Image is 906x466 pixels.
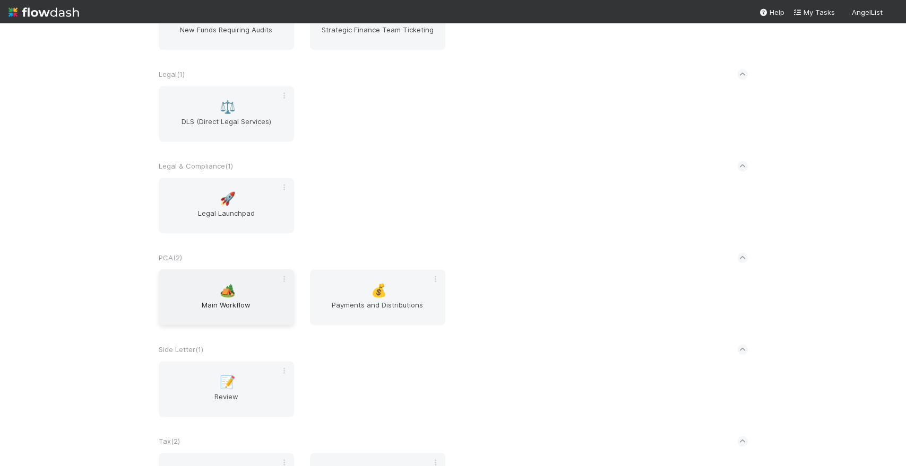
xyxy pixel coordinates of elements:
[371,284,387,297] span: 💰
[159,70,185,78] span: Legal ( 1 )
[159,162,233,170] span: Legal & Compliance ( 1 )
[793,8,835,16] span: My Tasks
[8,3,79,21] img: logo-inverted-e16ddd16eac7371096b0.svg
[159,178,294,233] a: 🚀Legal Launchpad
[314,24,441,46] span: Strategic Finance Team Ticketing
[310,269,445,325] a: 💰Payments and Distributions
[220,284,236,297] span: 🏕️
[159,361,294,417] a: 📝Review
[220,100,236,114] span: ⚖️
[887,7,898,18] img: avatar_c7c7de23-09de-42ad-8e02-7981c37ee075.png
[852,8,883,16] span: AngelList
[163,300,290,321] span: Main Workflow
[163,24,290,46] span: New Funds Requiring Audits
[159,269,294,325] a: 🏕️Main Workflow
[220,192,236,206] span: 🚀
[759,7,784,17] div: Help
[159,253,182,262] span: PCA ( 2 )
[793,7,835,17] a: My Tasks
[314,300,441,321] span: Payments and Distributions
[159,437,180,445] span: Tax ( 2 )
[159,345,203,354] span: Side Letter ( 1 )
[163,208,290,229] span: Legal Launchpad
[163,391,290,412] span: Review
[220,375,236,389] span: 📝
[159,86,294,142] a: ⚖️DLS (Direct Legal Services)
[163,116,290,137] span: DLS (Direct Legal Services)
